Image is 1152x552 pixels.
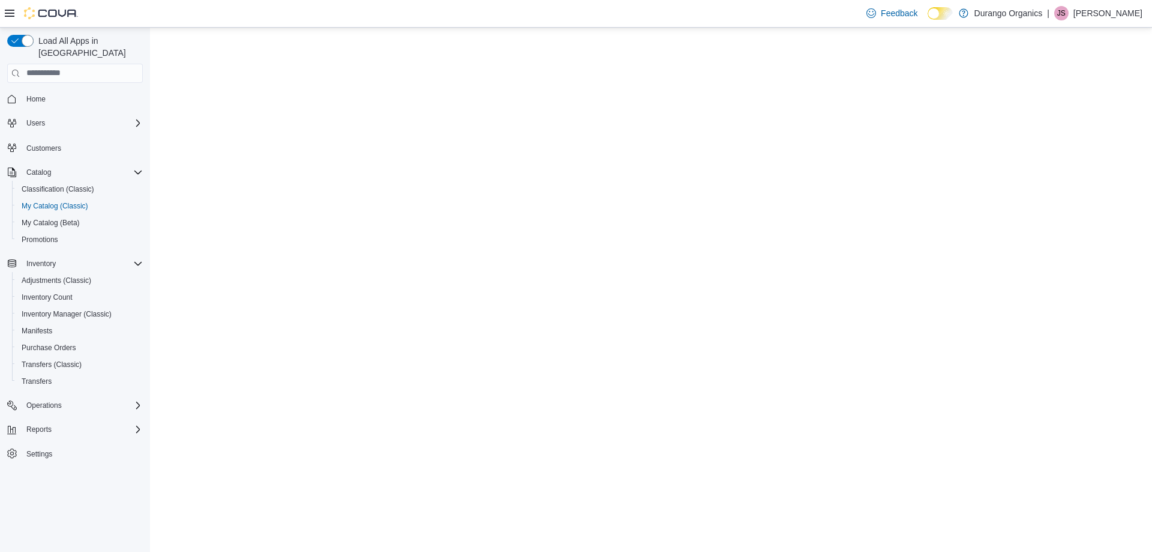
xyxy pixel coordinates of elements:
[17,374,56,389] a: Transfers
[17,307,143,321] span: Inventory Manager (Classic)
[22,116,50,130] button: Users
[881,7,917,19] span: Feedback
[1057,6,1066,20] span: JS
[26,449,52,459] span: Settings
[12,272,148,289] button: Adjustments (Classic)
[22,92,50,106] a: Home
[26,259,56,268] span: Inventory
[12,289,148,306] button: Inventory Count
[22,140,143,155] span: Customers
[22,201,88,211] span: My Catalog (Classic)
[22,165,143,180] span: Catalog
[22,184,94,194] span: Classification (Classic)
[2,90,148,108] button: Home
[34,35,143,59] span: Load All Apps in [GEOGRAPHIC_DATA]
[17,290,143,305] span: Inventory Count
[17,199,93,213] a: My Catalog (Classic)
[12,323,148,339] button: Manifests
[1047,6,1049,20] p: |
[2,255,148,272] button: Inventory
[22,276,91,285] span: Adjustments (Classic)
[2,445,148,463] button: Settings
[17,232,143,247] span: Promotions
[17,273,96,288] a: Adjustments (Classic)
[12,198,148,214] button: My Catalog (Classic)
[17,232,63,247] a: Promotions
[17,357,86,372] a: Transfers (Classic)
[22,447,57,461] a: Settings
[12,339,148,356] button: Purchase Orders
[928,7,953,20] input: Dark Mode
[22,218,80,228] span: My Catalog (Beta)
[26,425,52,434] span: Reports
[12,214,148,231] button: My Catalog (Beta)
[22,293,73,302] span: Inventory Count
[22,91,143,106] span: Home
[1073,6,1142,20] p: [PERSON_NAME]
[17,216,85,230] a: My Catalog (Beta)
[22,398,143,413] span: Operations
[12,306,148,323] button: Inventory Manager (Classic)
[12,373,148,390] button: Transfers
[22,235,58,244] span: Promotions
[26,144,61,153] span: Customers
[2,397,148,414] button: Operations
[12,356,148,373] button: Transfers (Classic)
[22,446,143,461] span: Settings
[17,341,81,355] a: Purchase Orders
[17,290,77,305] a: Inventory Count
[22,256,61,271] button: Inventory
[26,118,45,128] span: Users
[22,377,52,386] span: Transfers
[2,421,148,438] button: Reports
[22,141,66,156] a: Customers
[17,216,143,230] span: My Catalog (Beta)
[12,181,148,198] button: Classification (Classic)
[22,326,52,336] span: Manifests
[22,116,143,130] span: Users
[17,273,143,288] span: Adjustments (Classic)
[17,182,143,196] span: Classification (Classic)
[22,422,143,437] span: Reports
[1054,6,1069,20] div: Jordan Soodsma
[26,401,62,410] span: Operations
[2,164,148,181] button: Catalog
[12,231,148,248] button: Promotions
[17,199,143,213] span: My Catalog (Classic)
[22,398,67,413] button: Operations
[22,422,56,437] button: Reports
[2,139,148,156] button: Customers
[974,6,1043,20] p: Durango Organics
[22,256,143,271] span: Inventory
[22,165,56,180] button: Catalog
[26,168,51,177] span: Catalog
[17,182,99,196] a: Classification (Classic)
[17,374,143,389] span: Transfers
[17,357,143,372] span: Transfers (Classic)
[17,341,143,355] span: Purchase Orders
[22,360,82,369] span: Transfers (Classic)
[22,309,112,319] span: Inventory Manager (Classic)
[7,85,143,494] nav: Complex example
[24,7,78,19] img: Cova
[17,307,116,321] a: Inventory Manager (Classic)
[26,94,46,104] span: Home
[22,343,76,353] span: Purchase Orders
[17,324,57,338] a: Manifests
[17,324,143,338] span: Manifests
[862,1,922,25] a: Feedback
[2,115,148,132] button: Users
